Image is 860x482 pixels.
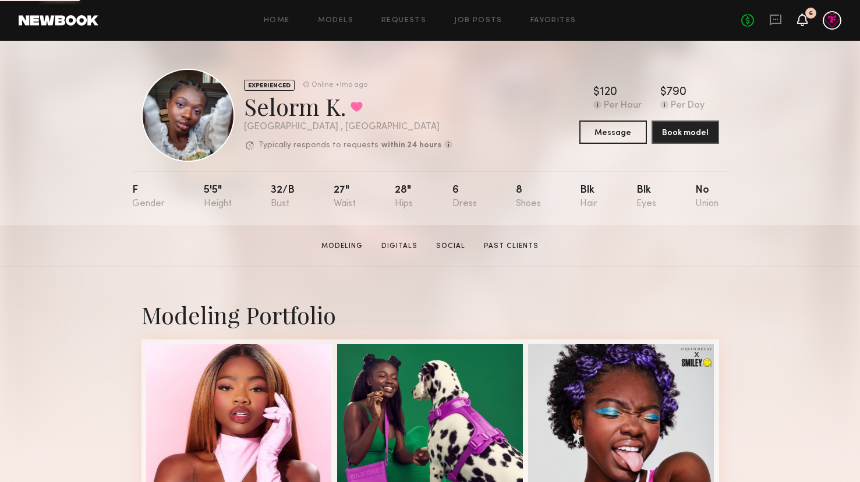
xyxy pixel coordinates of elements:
[395,185,413,209] div: 28"
[377,241,422,251] a: Digitals
[264,17,290,24] a: Home
[593,87,600,98] div: $
[244,80,295,91] div: EXPERIENCED
[671,101,705,111] div: Per Day
[580,185,597,209] div: Blk
[636,185,656,209] div: Blk
[271,185,295,209] div: 32/b
[259,141,378,150] p: Typically responds to requests
[600,87,617,98] div: 120
[431,241,470,251] a: Social
[579,120,647,144] button: Message
[334,185,356,209] div: 27"
[667,87,686,98] div: 790
[132,185,165,209] div: F
[244,122,452,132] div: [GEOGRAPHIC_DATA] , [GEOGRAPHIC_DATA]
[312,81,367,89] div: Online +1mo ago
[652,120,719,144] button: Book model
[530,17,576,24] a: Favorites
[318,17,353,24] a: Models
[244,91,452,122] div: Selorm K.
[809,10,813,17] div: 6
[695,185,719,209] div: No
[452,185,477,209] div: 6
[454,17,502,24] a: Job Posts
[141,299,719,330] div: Modeling Portfolio
[604,101,642,111] div: Per Hour
[516,185,541,209] div: 8
[381,17,426,24] a: Requests
[381,141,441,150] b: within 24 hours
[660,87,667,98] div: $
[204,185,232,209] div: 5'5"
[317,241,367,251] a: Modeling
[479,241,543,251] a: Past Clients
